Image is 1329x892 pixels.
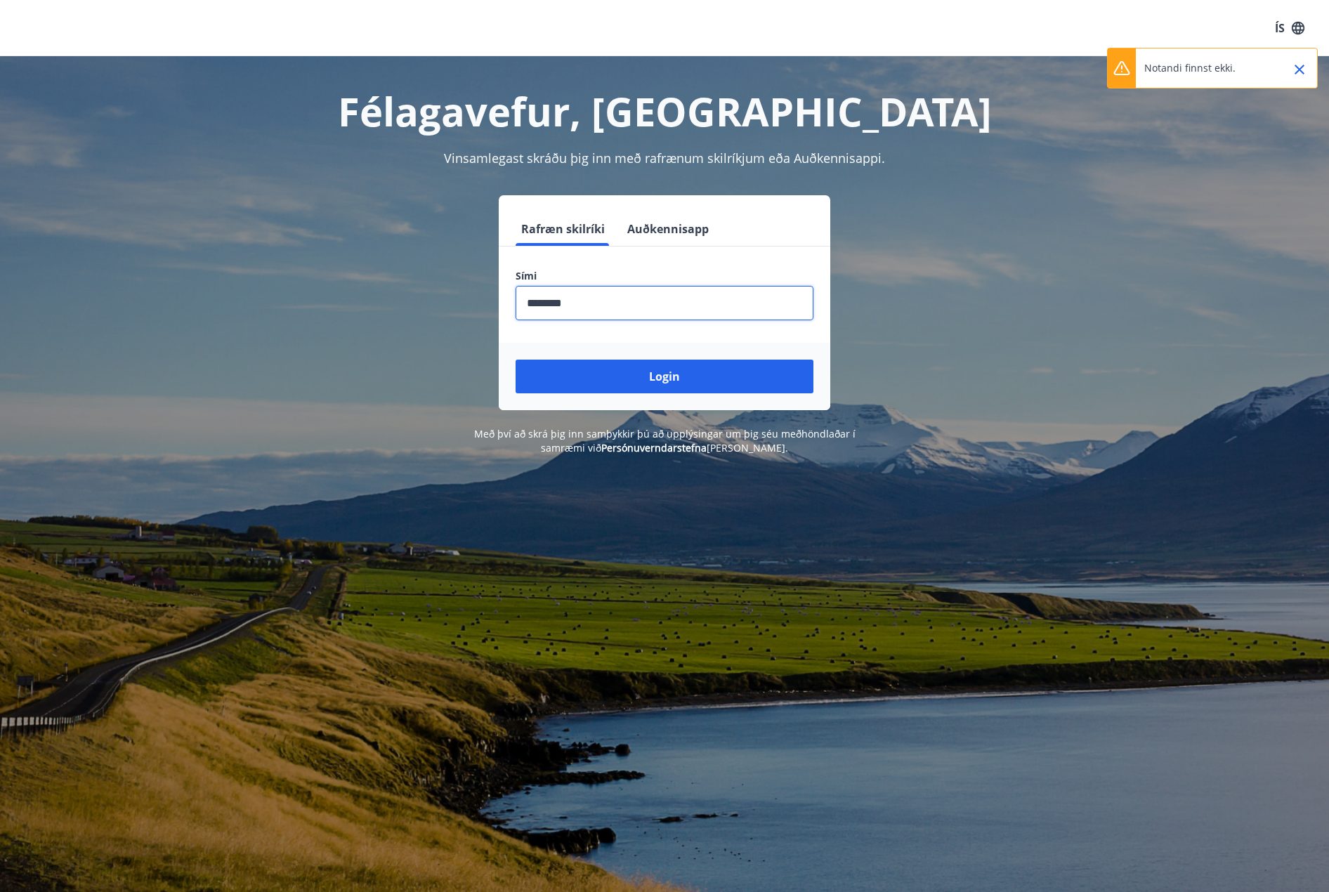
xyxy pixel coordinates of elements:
button: Auðkennisapp [622,212,714,246]
button: Close [1288,58,1311,81]
span: Vinsamlegast skráðu þig inn með rafrænum skilríkjum eða Auðkennisappi. [444,150,885,166]
button: Rafræn skilríki [516,212,610,246]
label: Sími [516,269,813,283]
span: Með því að skrá þig inn samþykkir þú að upplýsingar um þig séu meðhöndlaðar í samræmi við [PERSON... [474,427,856,454]
p: Notandi finnst ekki. [1144,61,1236,75]
button: ÍS [1267,15,1312,41]
a: Persónuverndarstefna [601,441,707,454]
h1: Félagavefur, [GEOGRAPHIC_DATA] [176,84,1153,138]
button: Login [516,360,813,393]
